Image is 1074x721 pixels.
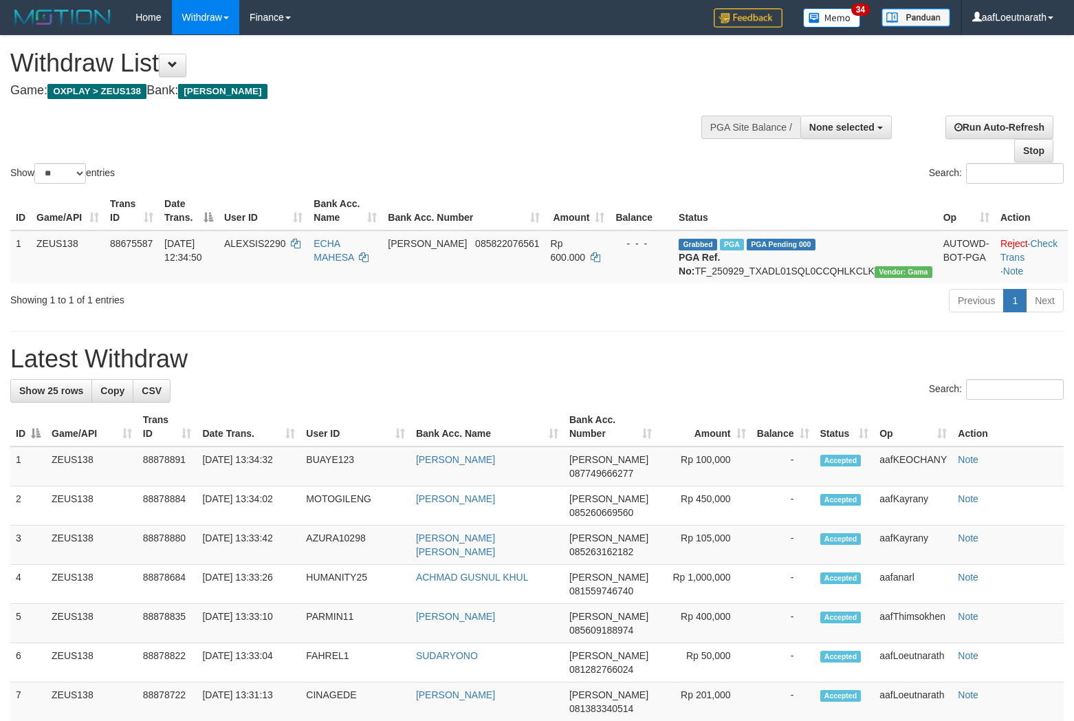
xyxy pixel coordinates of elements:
[197,604,300,643] td: [DATE] 13:33:10
[545,191,611,230] th: Amount: activate to sort column ascending
[142,385,162,396] span: CSV
[31,230,105,283] td: ZEUS138
[569,625,633,636] span: Copy 085609188974 to clipboard
[958,689,978,700] a: Note
[10,379,92,402] a: Show 25 rows
[701,116,800,139] div: PGA Site Balance /
[382,191,545,230] th: Bank Acc. Number: activate to sort column ascending
[803,8,861,28] img: Button%20Memo.svg
[569,468,633,479] span: Copy 087749666277 to clipboard
[569,585,633,596] span: Copy 081559746740 to clipboard
[300,407,410,446] th: User ID: activate to sort column ascending
[1000,238,1057,263] a: Check Trans
[958,650,978,661] a: Note
[657,526,752,565] td: Rp 105,000
[820,651,862,663] span: Accepted
[610,191,673,230] th: Balance
[46,604,138,643] td: ZEUS138
[874,486,952,526] td: aafKayrany
[110,238,153,249] span: 88675587
[657,486,752,526] td: Rp 450,000
[416,689,495,700] a: [PERSON_NAME]
[569,546,633,557] span: Copy 085263162182 to clipboard
[945,116,1053,139] a: Run Auto-Refresh
[752,643,815,682] td: -
[938,191,995,230] th: Op: activate to sort column ascending
[10,565,46,604] td: 4
[1003,266,1024,277] a: Note
[10,84,702,98] h4: Game: Bank:
[138,643,197,682] td: 88878822
[197,526,300,565] td: [DATE] 13:33:42
[300,526,410,565] td: AZURA10298
[10,345,1064,373] h1: Latest Withdraw
[569,650,648,661] span: [PERSON_NAME]
[995,230,1068,283] td: · ·
[958,572,978,583] a: Note
[995,191,1068,230] th: Action
[958,454,978,465] a: Note
[91,379,133,402] a: Copy
[31,191,105,230] th: Game/API: activate to sort column ascending
[46,565,138,604] td: ZEUS138
[46,643,138,682] td: ZEUS138
[1014,139,1053,162] a: Stop
[10,526,46,565] td: 3
[820,533,862,545] span: Accepted
[224,238,286,249] span: ALEXSIS2290
[657,565,752,604] td: Rp 1,000,000
[752,446,815,486] td: -
[966,163,1064,184] input: Search:
[1026,289,1064,312] a: Next
[657,446,752,486] td: Rp 100,000
[300,565,410,604] td: HUMANITY25
[657,643,752,682] td: Rp 50,000
[10,50,702,77] h1: Withdraw List
[10,643,46,682] td: 6
[138,407,197,446] th: Trans ID: activate to sort column ascending
[551,238,586,263] span: Rp 600.000
[416,532,495,557] a: [PERSON_NAME] [PERSON_NAME]
[569,703,633,714] span: Copy 081383340514 to clipboard
[1000,238,1028,249] a: Reject
[615,237,668,250] div: - - -
[966,379,1064,400] input: Search:
[569,493,648,504] span: [PERSON_NAME]
[164,238,202,263] span: [DATE] 12:34:50
[314,238,353,263] a: ECHA MAHESA
[952,407,1064,446] th: Action
[416,493,495,504] a: [PERSON_NAME]
[679,252,720,277] b: PGA Ref. No:
[10,7,115,28] img: MOTION_logo.png
[929,163,1064,184] label: Search:
[138,604,197,643] td: 88878835
[416,454,495,465] a: [PERSON_NAME]
[219,191,308,230] th: User ID: activate to sort column ascending
[416,572,529,583] a: ACHMAD GUSNUL KHUL
[958,532,978,544] a: Note
[752,526,815,565] td: -
[874,604,952,643] td: aafThimsokhen
[10,288,437,307] div: Showing 1 to 1 of 1 entries
[388,238,467,249] span: [PERSON_NAME]
[300,643,410,682] td: FAHREL1
[46,486,138,526] td: ZEUS138
[308,191,382,230] th: Bank Acc. Name: activate to sort column ascending
[197,565,300,604] td: [DATE] 13:33:26
[874,446,952,486] td: aafKEOCHANY
[138,526,197,565] td: 88878880
[657,604,752,643] td: Rp 400,000
[874,526,952,565] td: aafKayrany
[197,486,300,526] td: [DATE] 13:34:02
[138,565,197,604] td: 88878684
[10,604,46,643] td: 5
[881,8,950,27] img: panduan.png
[752,486,815,526] td: -
[300,446,410,486] td: BUAYE123
[800,116,892,139] button: None selected
[10,486,46,526] td: 2
[820,612,862,623] span: Accepted
[938,230,995,283] td: AUTOWD-BOT-PGA
[178,84,267,99] span: [PERSON_NAME]
[569,664,633,675] span: Copy 081282766024 to clipboard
